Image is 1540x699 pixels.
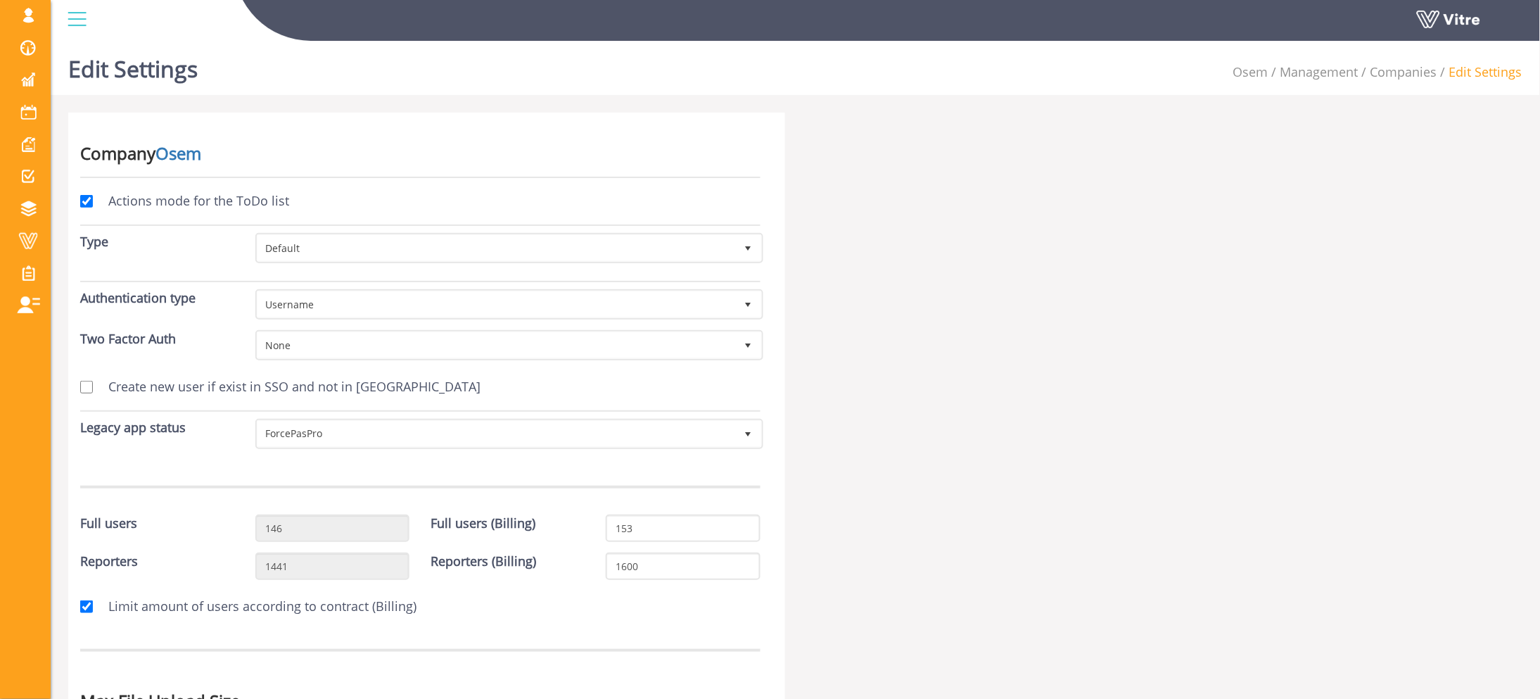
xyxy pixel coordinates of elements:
span: None [257,332,735,358]
label: Full users [80,515,137,533]
span: ForcePasPro [257,421,735,446]
span: select [736,421,761,446]
label: Two Factor Auth [80,330,176,348]
a: Osem [155,141,201,165]
span: select [736,235,761,260]
li: Management [1268,63,1358,82]
span: Default [257,235,735,260]
label: Type [80,233,108,251]
label: Limit amount of users according to contract (Billing) [94,598,416,616]
label: Authentication type [80,289,196,308]
label: Full users (Billing) [431,515,535,533]
input: Create new user if exist in SSO and not in [GEOGRAPHIC_DATA] [80,381,93,393]
span: 402 [1233,63,1268,80]
label: Reporters [80,553,138,571]
h3: Company [80,144,761,163]
input: Limit amount of users according to contract (Billing) [80,600,93,613]
span: select [736,291,761,317]
label: Legacy app status [80,419,186,437]
li: Edit Settings [1437,63,1522,82]
label: Reporters (Billing) [431,553,536,571]
span: Username [257,291,735,317]
h1: Edit Settings [68,35,198,95]
label: Actions mode for the ToDo list [94,192,289,210]
label: Create new user if exist in SSO and not in [GEOGRAPHIC_DATA] [94,378,481,396]
input: Actions mode for the ToDo list [80,195,93,208]
span: select [736,332,761,358]
a: Companies [1370,63,1437,80]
